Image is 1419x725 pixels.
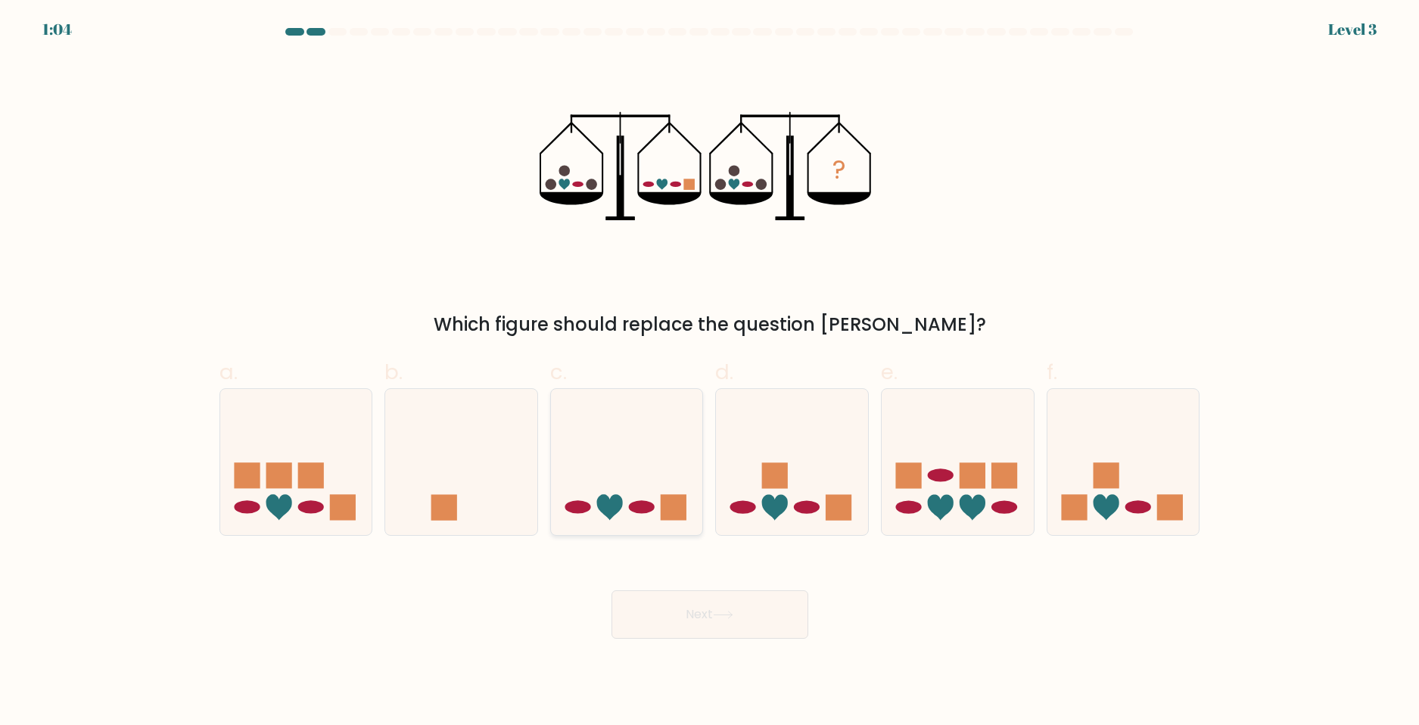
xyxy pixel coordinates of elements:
[219,357,238,387] span: a.
[832,153,846,188] tspan: ?
[1328,18,1377,41] div: Level 3
[715,357,733,387] span: d.
[550,357,567,387] span: c.
[229,311,1191,338] div: Which figure should replace the question [PERSON_NAME]?
[384,357,403,387] span: b.
[1047,357,1057,387] span: f.
[42,18,72,41] div: 1:04
[881,357,898,387] span: e.
[611,590,808,639] button: Next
